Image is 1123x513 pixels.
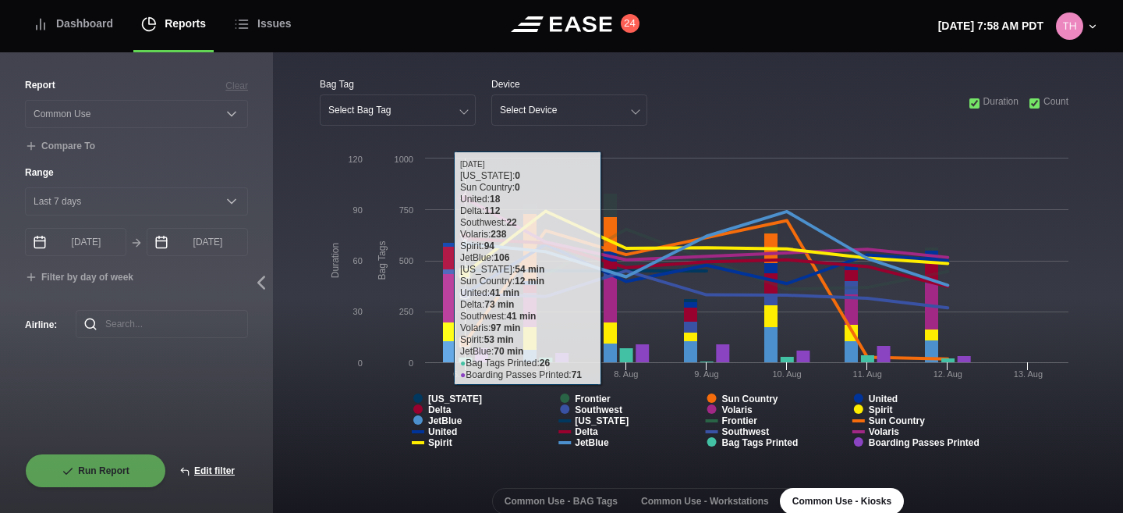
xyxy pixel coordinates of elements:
tspan: Southwest [722,426,770,437]
text: 500 [399,256,413,265]
button: Filter by day of week [25,272,133,284]
div: Select Bag Tag [328,105,391,116]
tspan: JetBlue [575,437,609,448]
text: 30 [353,307,363,316]
text: 60 [353,256,363,265]
tspan: Delta [428,404,452,415]
tspan: Volaris [869,426,899,437]
tspan: 11. Aug [853,369,882,379]
text: 90 [353,205,363,215]
label: Report [25,78,55,92]
span: Count [1043,94,1068,109]
button: 24 [621,14,639,33]
text: 1000 [395,155,413,164]
input: Search... [76,310,248,338]
tspan: Spirit [428,437,452,448]
text: 250 [399,307,413,316]
tspan: Sun Country [722,394,778,404]
text: 0 [358,358,363,368]
tspan: [US_STATE] [428,394,482,404]
text: 0 [409,358,413,368]
tspan: 8. Aug [614,369,638,379]
div: Select Device [500,105,557,116]
text: 750 [399,205,413,215]
label: Range [25,166,248,180]
tspan: 9. Aug [694,369,718,379]
tspan: United [869,394,898,404]
tspan: 10. Aug [772,369,801,379]
tspan: 13. Aug [1014,369,1043,379]
tspan: 12. Aug [933,369,962,379]
tspan: Volaris [722,404,753,415]
tspan: Bag Tags [377,241,388,280]
input: mm/dd/yyyy [25,228,126,256]
tspan: United [428,426,457,437]
label: Airline : [25,318,51,332]
tspan: 6. Aug [453,369,477,379]
tspan: Frontier [722,415,758,426]
tspan: 7. Aug [533,369,558,379]
text: 120 [348,155,362,164]
div: Bag Tag [320,77,476,91]
tspan: Spirit [869,404,893,415]
button: Compare To [25,141,95,153]
button: Select Bag Tag [320,94,476,126]
tspan: Bag Tags Printed [722,437,799,448]
tspan: Delta [575,426,598,437]
img: 80ca9e2115b408c1dc8c56a444986cd3 [1056,12,1083,40]
button: Clear [225,79,248,93]
tspan: JetBlue [428,415,462,426]
input: mm/dd/yyyy [147,228,248,256]
span: Duration [983,94,1018,109]
tspan: Sun Country [869,415,925,426]
tspan: Boarding Passes Printed [869,437,980,448]
p: [DATE] 7:58 AM PDT [938,18,1043,34]
div: Device [491,77,647,91]
tspan: Southwest [575,404,622,415]
button: Edit filter [166,454,248,488]
tspan: Duration [330,243,341,278]
tspan: Frontier [575,394,611,404]
tspan: [US_STATE] [575,415,629,426]
button: Select Device [491,94,647,126]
